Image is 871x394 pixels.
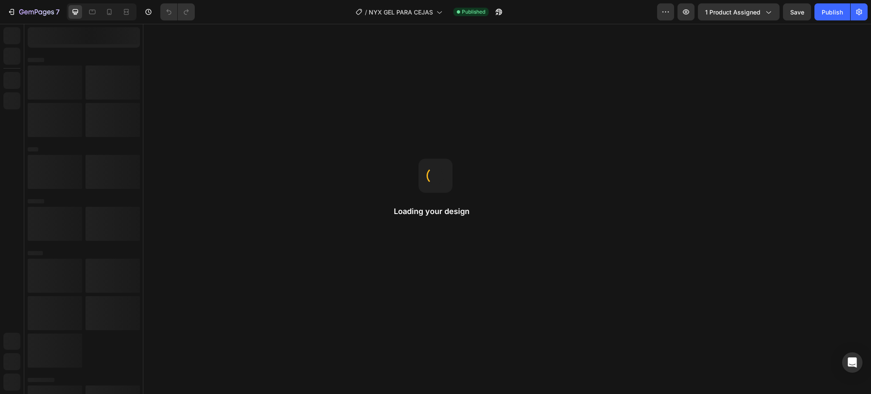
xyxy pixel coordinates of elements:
div: Open Intercom Messenger [842,352,862,373]
button: Publish [814,3,850,20]
div: Undo/Redo [160,3,195,20]
div: Publish [822,8,843,17]
span: Published [462,8,485,16]
button: 1 product assigned [698,3,780,20]
span: NYX GEL PARA CEJAS [369,8,433,17]
span: 1 product assigned [705,8,760,17]
span: / [365,8,367,17]
h2: Loading your design [394,206,477,217]
button: Save [783,3,811,20]
span: Save [790,9,804,16]
p: 7 [56,7,60,17]
button: 7 [3,3,63,20]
